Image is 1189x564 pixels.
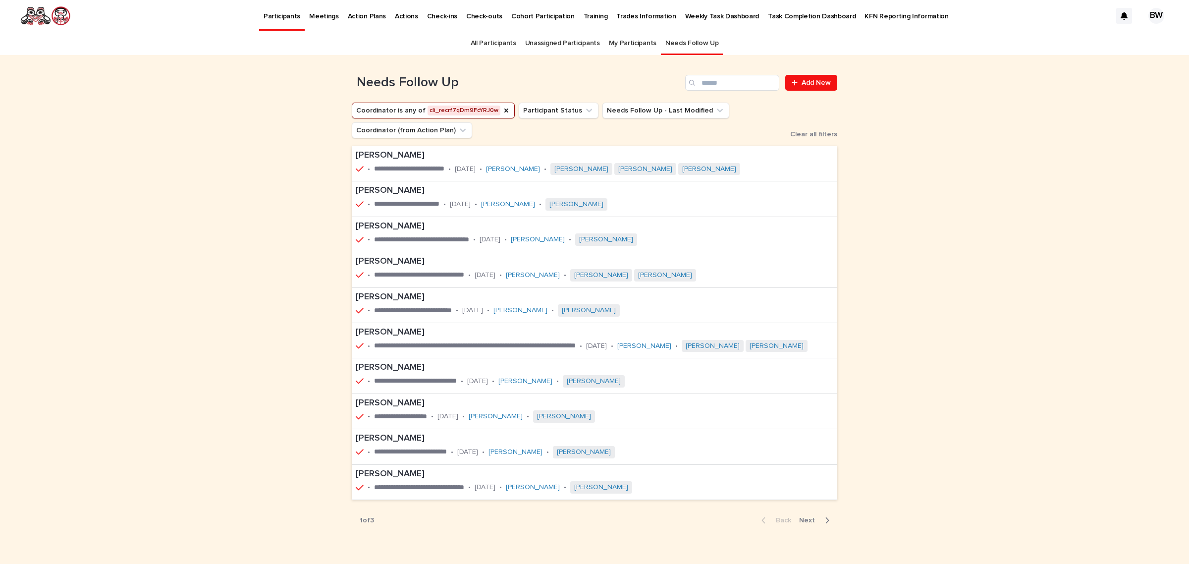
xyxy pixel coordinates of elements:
p: [PERSON_NAME] [356,292,691,303]
p: 1 of 3 [352,508,382,533]
p: [DATE] [475,483,495,492]
a: [PERSON_NAME] [579,235,633,244]
a: [PERSON_NAME] [469,412,523,421]
p: • [456,306,458,315]
p: • [556,377,559,386]
p: • [368,271,370,280]
p: [PERSON_NAME] [356,327,833,338]
p: • [504,235,507,244]
p: [DATE] [462,306,483,315]
a: [PERSON_NAME] [567,377,621,386]
p: • [468,483,471,492]
p: • [368,342,370,350]
a: [PERSON_NAME] [562,306,616,315]
a: All Participants [471,32,516,55]
p: • [499,483,502,492]
p: [PERSON_NAME] [356,185,678,196]
a: Unassigned Participants [525,32,600,55]
p: [PERSON_NAME] [356,150,811,161]
button: Back [754,516,795,525]
a: [PERSON_NAME] [750,342,804,350]
span: Add New [802,79,831,86]
p: [DATE] [457,448,478,456]
a: [PERSON_NAME] [481,200,535,209]
a: [PERSON_NAME] [638,271,692,280]
a: [PERSON_NAME] [549,200,603,209]
a: [PERSON_NAME] [686,342,740,350]
img: rNyI97lYS1uoOg9yXW8k [20,6,71,26]
p: • [431,412,433,421]
h1: Needs Follow Up [352,75,681,91]
p: • [368,235,370,244]
a: [PERSON_NAME] [506,483,560,492]
div: BW [1148,8,1164,24]
p: [DATE] [586,342,607,350]
span: Next [799,517,821,524]
p: [DATE] [480,235,500,244]
button: Participant Status [519,103,598,118]
a: [PERSON_NAME] [488,448,542,456]
p: • [546,448,549,456]
p: • [611,342,613,350]
p: • [482,448,485,456]
a: [PERSON_NAME] [537,412,591,421]
p: [DATE] [437,412,458,421]
p: • [368,483,370,492]
button: Coordinator (from Action Plan) [352,122,472,138]
p: • [368,306,370,315]
p: • [462,412,465,421]
p: • [675,342,678,350]
p: [PERSON_NAME] [356,221,708,232]
p: • [569,235,571,244]
p: • [368,448,370,456]
a: [PERSON_NAME] [506,271,560,280]
a: [PERSON_NAME] [618,165,672,173]
p: [PERSON_NAME] [356,362,696,373]
a: [PERSON_NAME] [557,448,611,456]
a: [PERSON_NAME] [486,165,540,173]
p: • [564,271,566,280]
span: Clear all filters [790,131,837,138]
a: [PERSON_NAME] [511,235,565,244]
p: • [539,200,541,209]
a: [PERSON_NAME] [554,165,608,173]
input: Search [685,75,779,91]
a: [PERSON_NAME] [682,165,736,173]
p: • [368,412,370,421]
button: Clear all filters [782,131,837,138]
p: • [473,235,476,244]
p: • [368,377,370,386]
p: [DATE] [450,200,471,209]
p: [PERSON_NAME] [356,469,703,480]
p: • [551,306,554,315]
button: Coordinator [352,103,515,118]
p: • [544,165,546,173]
a: [PERSON_NAME] [493,306,547,315]
a: Needs Follow Up [665,32,718,55]
p: [DATE] [455,165,476,173]
p: • [461,377,463,386]
p: • [487,306,489,315]
p: [DATE] [467,377,488,386]
a: Add New [785,75,837,91]
p: [PERSON_NAME] [356,433,686,444]
a: [PERSON_NAME] [498,377,552,386]
p: • [468,271,471,280]
p: [DATE] [475,271,495,280]
a: [PERSON_NAME] [574,483,628,492]
p: • [527,412,529,421]
p: [PERSON_NAME] [356,256,767,267]
p: • [368,200,370,209]
button: Next [795,516,837,525]
p: • [475,200,477,209]
p: • [451,448,453,456]
p: • [448,165,451,173]
a: [PERSON_NAME] [617,342,671,350]
p: • [443,200,446,209]
p: • [564,483,566,492]
p: • [499,271,502,280]
p: [PERSON_NAME] [356,398,666,409]
p: • [492,377,494,386]
p: • [480,165,482,173]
